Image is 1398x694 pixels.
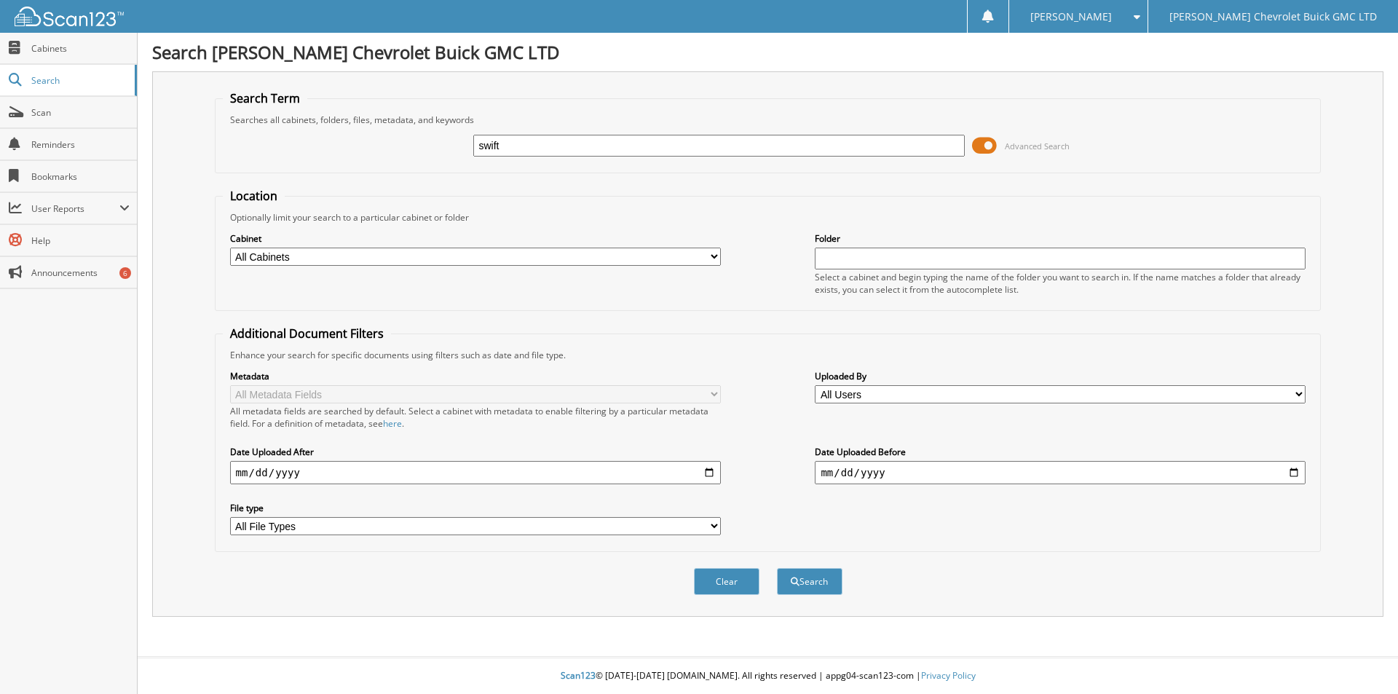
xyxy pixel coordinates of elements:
[1325,624,1398,694] iframe: Chat Widget
[230,405,721,430] div: All metadata fields are searched by default. Select a cabinet with metadata to enable filtering b...
[31,234,130,247] span: Help
[230,446,721,458] label: Date Uploaded After
[921,669,976,682] a: Privacy Policy
[31,267,130,279] span: Announcements
[223,188,285,204] legend: Location
[15,7,124,26] img: scan123-logo-white.svg
[119,267,131,279] div: 6
[230,461,721,484] input: start
[152,40,1383,64] h1: Search [PERSON_NAME] Chevrolet Buick GMC LTD
[815,446,1306,458] label: Date Uploaded Before
[815,461,1306,484] input: end
[138,658,1398,694] div: © [DATE]-[DATE] [DOMAIN_NAME]. All rights reserved | appg04-scan123-com |
[223,114,1314,126] div: Searches all cabinets, folders, files, metadata, and keywords
[815,232,1306,245] label: Folder
[31,170,130,183] span: Bookmarks
[383,417,402,430] a: here
[223,211,1314,224] div: Optionally limit your search to a particular cabinet or folder
[230,502,721,514] label: File type
[31,138,130,151] span: Reminders
[1169,12,1377,21] span: [PERSON_NAME] Chevrolet Buick GMC LTD
[223,349,1314,361] div: Enhance your search for specific documents using filters such as date and file type.
[815,271,1306,296] div: Select a cabinet and begin typing the name of the folder you want to search in. If the name match...
[815,370,1306,382] label: Uploaded By
[230,232,721,245] label: Cabinet
[1005,141,1070,151] span: Advanced Search
[777,568,842,595] button: Search
[230,370,721,382] label: Metadata
[31,202,119,215] span: User Reports
[31,74,127,87] span: Search
[561,669,596,682] span: Scan123
[31,106,130,119] span: Scan
[1030,12,1112,21] span: [PERSON_NAME]
[223,326,391,342] legend: Additional Document Filters
[694,568,759,595] button: Clear
[223,90,307,106] legend: Search Term
[31,42,130,55] span: Cabinets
